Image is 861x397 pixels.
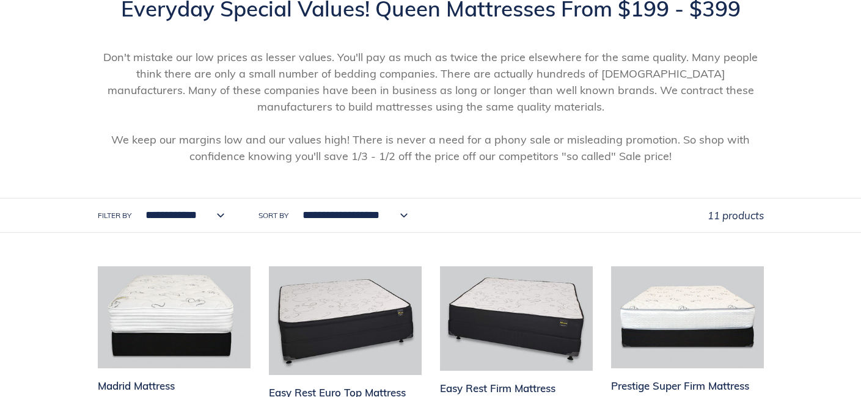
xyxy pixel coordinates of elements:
[111,133,750,163] span: We keep our margins low and our values high! There is never a need for a phony sale or misleading...
[258,210,288,221] label: Sort by
[708,209,764,222] span: 11 products
[98,210,131,221] label: Filter by
[103,50,758,114] span: Don't mistake our low prices as lesser values. You'll pay as much as twice the price elsewhere fo...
